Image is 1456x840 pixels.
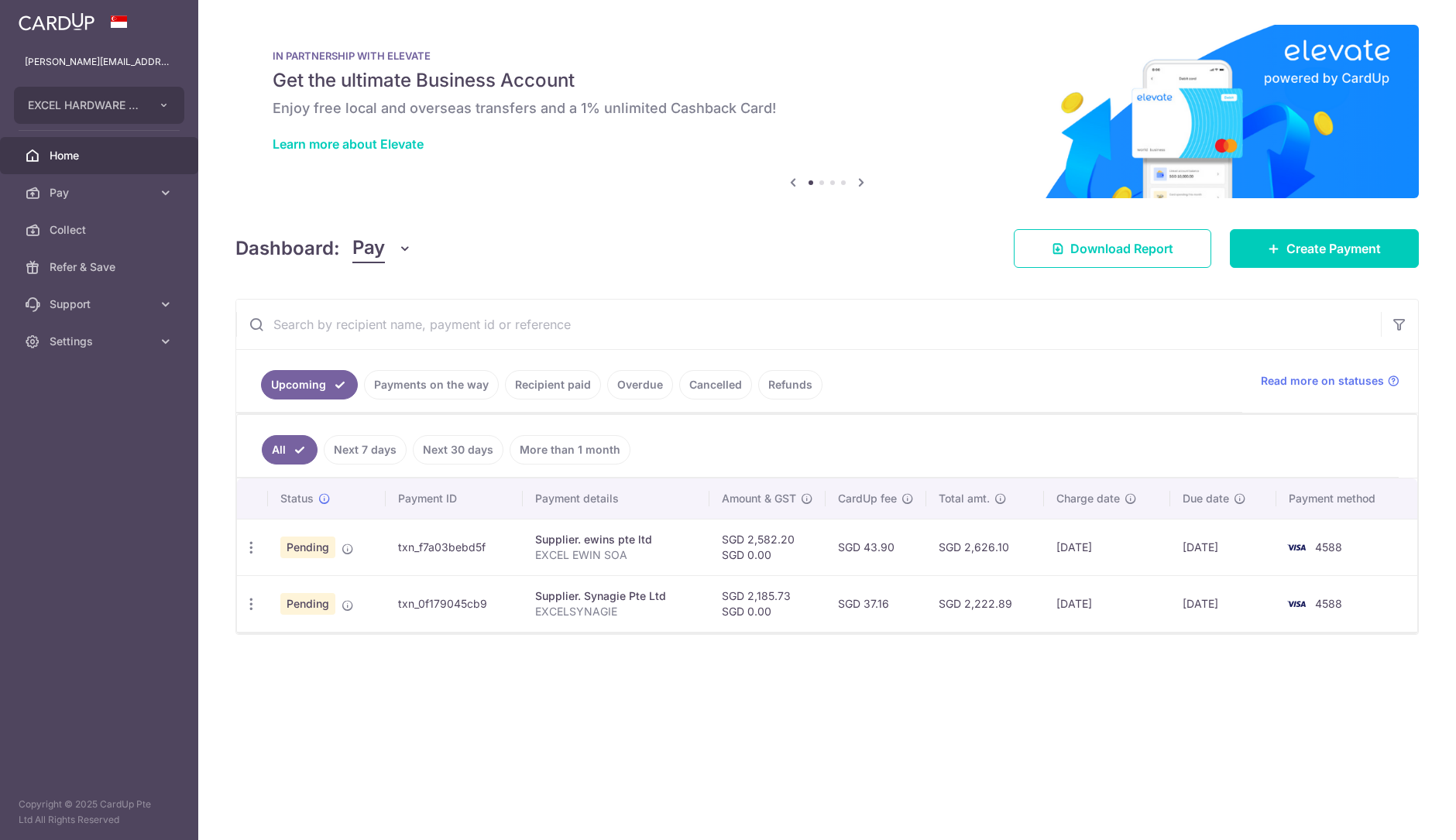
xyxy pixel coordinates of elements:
[262,435,318,465] a: All
[1286,239,1381,258] span: Create Payment
[523,478,709,519] th: Payment details
[826,575,926,632] td: SGD 37.16
[235,25,1419,198] img: Renovation banner
[607,370,673,399] a: Overdue
[679,370,752,399] a: Cancelled
[386,575,522,632] td: txn_0f179045cb9
[324,435,407,465] a: Next 7 days
[535,588,697,604] div: Supplier. Synagie Pte Ltd
[1276,478,1417,519] th: Payment method
[14,87,184,124] button: EXCEL HARDWARE PTE LTD
[1261,373,1384,389] span: Read more on statuses
[722,491,796,506] span: Amount & GST
[50,185,152,201] span: Pay
[1014,229,1211,268] a: Download Report
[280,593,335,615] span: Pending
[386,478,522,519] th: Payment ID
[1281,538,1312,557] img: Bank Card
[50,148,152,163] span: Home
[758,370,822,399] a: Refunds
[926,575,1044,632] td: SGD 2,222.89
[273,50,1382,62] p: IN PARTNERSHIP WITH ELEVATE
[280,491,314,506] span: Status
[50,259,152,275] span: Refer & Save
[273,99,1382,118] h6: Enjoy free local and overseas transfers and a 1% unlimited Cashback Card!
[535,532,697,547] div: Supplier. ewins pte ltd
[386,519,522,575] td: txn_f7a03bebd5f
[838,491,897,506] span: CardUp fee
[939,491,990,506] span: Total amt.
[826,519,926,575] td: SGD 43.90
[1170,575,1276,632] td: [DATE]
[505,370,601,399] a: Recipient paid
[510,435,630,465] a: More than 1 month
[352,234,412,263] button: Pay
[280,537,335,558] span: Pending
[535,604,697,619] p: EXCELSYNAGIE
[19,12,94,31] img: CardUp
[273,68,1382,93] h5: Get the ultimate Business Account
[1056,491,1120,506] span: Charge date
[261,370,358,399] a: Upcoming
[926,519,1044,575] td: SGD 2,626.10
[709,575,826,632] td: SGD 2,185.73 SGD 0.00
[1315,597,1342,610] span: 4588
[1170,519,1276,575] td: [DATE]
[50,222,152,238] span: Collect
[1044,519,1170,575] td: [DATE]
[1315,540,1342,554] span: 4588
[50,334,152,349] span: Settings
[1044,575,1170,632] td: [DATE]
[364,370,499,399] a: Payments on the way
[273,136,424,152] a: Learn more about Elevate
[1183,491,1229,506] span: Due date
[535,547,697,563] p: EXCEL EWIN SOA
[709,519,826,575] td: SGD 2,582.20 SGD 0.00
[1261,373,1399,389] a: Read more on statuses
[236,300,1381,349] input: Search by recipient name, payment id or reference
[1230,229,1419,268] a: Create Payment
[1070,239,1173,258] span: Download Report
[25,54,173,70] p: [PERSON_NAME][EMAIL_ADDRESS][DOMAIN_NAME]
[413,435,503,465] a: Next 30 days
[28,98,143,113] span: EXCEL HARDWARE PTE LTD
[50,297,152,312] span: Support
[235,235,340,262] h4: Dashboard:
[352,234,385,263] span: Pay
[1281,595,1312,613] img: Bank Card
